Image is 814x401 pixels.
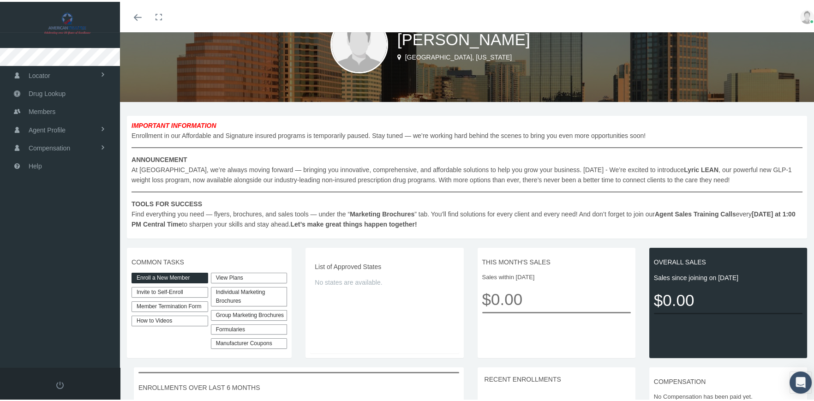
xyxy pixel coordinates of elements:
span: Sales since joining on [DATE] [654,271,802,281]
span: RECENT ENROLLMENTS [485,374,561,381]
b: TOOLS FOR SUCCESS [132,198,202,206]
img: user-placeholder.jpg [800,8,814,22]
div: Formularies [211,323,287,333]
span: Members [29,101,55,119]
span: $0.00 [482,285,631,310]
div: Individual Marketing Brochures [211,285,287,305]
div: Group Marketing Brochures [211,308,287,319]
a: Invite to Self-Enroll [132,285,208,296]
span: THIS MONTH'S SALES [482,255,631,265]
span: No Compensation has been paid yet. [654,390,802,400]
img: user-placeholder.jpg [330,14,388,72]
span: Drug Lookup [29,83,66,101]
span: Help [29,156,42,173]
span: ENROLLMENTS OVER LAST 6 MONTHS [138,381,459,391]
a: Manufacturer Coupons [211,336,287,347]
span: $0.00 [654,286,802,311]
b: Agent Sales Training Calls [655,209,736,216]
b: ANNOUNCEMENT [132,154,187,162]
b: Lyric LEAN [684,164,718,172]
span: COMPENSATION [654,375,802,385]
span: [GEOGRAPHIC_DATA], [US_STATE] [405,52,512,59]
span: Enrollment in our Affordable and Signature insured programs is temporarily paused. Stay tuned — w... [132,119,802,227]
span: List of Approved States [315,260,454,270]
span: [PERSON_NAME] [397,29,530,47]
div: Open Intercom Messenger [790,370,812,392]
b: [DATE] at 1:00 PM Central Time [132,209,796,226]
a: Member Termination Form [132,299,208,310]
span: Agent Profile [29,120,66,137]
b: Let’s make great things happen together! [290,219,417,226]
a: Enroll a New Member [132,271,208,281]
span: Compensation [29,138,70,155]
span: Locator [29,65,50,83]
b: IMPORTANT INFORMATION [132,120,216,127]
span: Sales within [DATE] [482,271,631,280]
b: Marketing Brochures [350,209,414,216]
a: View Plans [211,271,287,281]
span: COMMON TASKS [132,255,287,265]
span: No states are available. [315,275,454,286]
a: How to Videos [132,314,208,324]
span: OVERALL SALES [654,255,802,265]
img: AMERICAN TRUSTEE [12,10,123,33]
